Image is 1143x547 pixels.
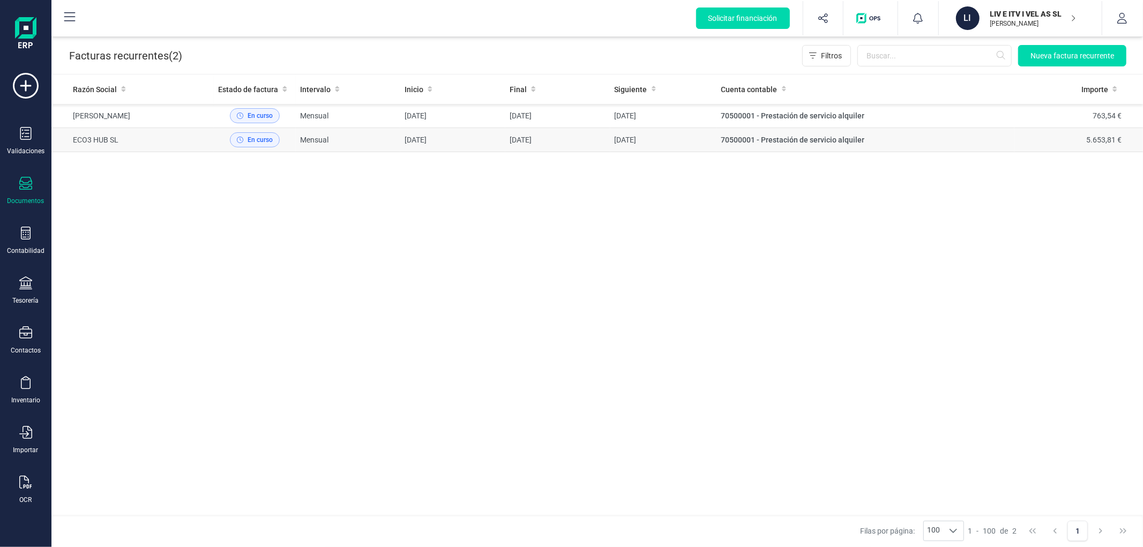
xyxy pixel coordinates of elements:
div: Tesorería [13,296,39,305]
img: Logo de OPS [856,13,885,24]
span: [DATE] [615,111,637,120]
button: Nueva factura recurrente [1018,45,1126,66]
span: 100 [983,526,996,536]
span: Nueva factura recurrente [1030,50,1114,61]
button: Page 1 [1067,521,1088,541]
div: Inventario [11,396,40,404]
span: 70500001 - Prestación de servicio alquiler [721,136,865,144]
span: Filtros [821,50,842,61]
span: Siguiente [615,84,647,95]
p: [PERSON_NAME] [990,19,1076,28]
button: LILIV E ITV I VEL AS SL[PERSON_NAME] [952,1,1089,35]
span: 2 [1013,526,1017,536]
td: [PERSON_NAME] [51,104,214,128]
span: de [1000,526,1008,536]
span: [DATE] [615,136,637,144]
span: 100 [924,521,943,541]
span: [DATE] [510,111,532,120]
span: Razón Social [73,84,117,95]
p: LIV E ITV I VEL AS SL [990,9,1076,19]
button: Next Page [1090,521,1111,541]
span: Solicitar financiación [708,13,778,24]
div: Contactos [11,346,41,355]
span: Mensual [300,136,328,144]
span: Cuenta contable [721,84,778,95]
span: 763,54 € [1093,111,1122,120]
button: Solicitar financiación [696,8,790,29]
div: Filas por página: [860,521,964,541]
div: OCR [20,496,32,504]
div: - [968,526,1017,536]
td: ECO3 HUB SL [51,128,214,152]
button: First Page [1022,521,1043,541]
button: Logo de OPS [850,1,891,35]
span: Intervalo [300,84,331,95]
span: 5.653,81 € [1086,136,1122,144]
span: Inicio [405,84,423,95]
span: [DATE] [405,136,427,144]
div: Facturas recurrentes ( ) [69,45,182,66]
span: 1 [968,526,973,536]
span: Mensual [300,111,328,120]
div: Importar [13,446,39,454]
button: Last Page [1113,521,1133,541]
button: Previous Page [1045,521,1065,541]
img: Logo Finanedi [15,17,36,51]
input: Buscar... [857,45,1012,66]
div: Validaciones [7,147,44,155]
span: Estado de factura [218,84,278,95]
div: LI [956,6,980,30]
span: [DATE] [405,111,427,120]
span: [DATE] [510,136,532,144]
span: Final [510,84,527,95]
span: Importe [1081,84,1108,95]
span: En curso [248,135,273,145]
span: 70500001 - Prestación de servicio alquiler [721,111,865,120]
span: En curso [248,111,273,121]
div: Documentos [8,197,44,205]
div: Contabilidad [7,246,44,255]
button: Filtros [802,45,851,66]
span: 2 [173,48,178,63]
